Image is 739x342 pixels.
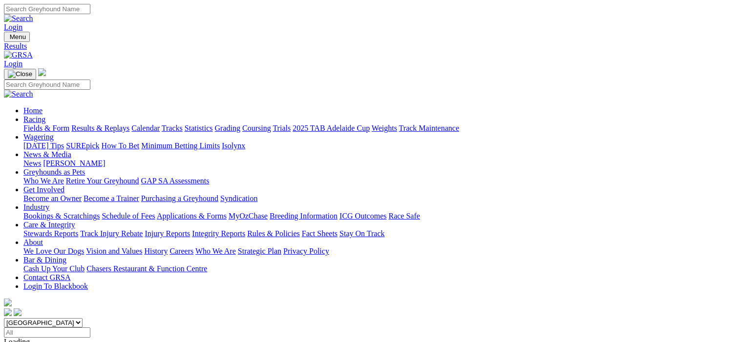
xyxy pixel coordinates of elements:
a: GAP SA Assessments [141,177,210,185]
a: We Love Our Dogs [23,247,84,255]
a: 2025 TAB Adelaide Cup [293,124,370,132]
img: logo-grsa-white.png [38,68,46,76]
a: Results [4,42,735,51]
a: Strategic Plan [238,247,281,255]
div: About [23,247,735,256]
a: Cash Up Your Club [23,264,84,273]
a: Tracks [162,124,183,132]
a: [PERSON_NAME] [43,159,105,167]
a: Careers [169,247,193,255]
a: Fact Sheets [302,229,338,238]
a: Trials [273,124,291,132]
div: Care & Integrity [23,229,735,238]
a: Become a Trainer [84,194,139,202]
a: News [23,159,41,167]
a: Vision and Values [86,247,142,255]
a: Isolynx [222,141,245,150]
a: Rules & Policies [247,229,300,238]
div: Greyhounds as Pets [23,177,735,185]
a: Syndication [220,194,257,202]
a: Industry [23,203,49,211]
a: Coursing [242,124,271,132]
a: Purchasing a Greyhound [141,194,218,202]
a: Integrity Reports [192,229,245,238]
a: Schedule of Fees [102,212,155,220]
a: Who We Are [23,177,64,185]
img: logo-grsa-white.png [4,299,12,306]
a: Bookings & Scratchings [23,212,100,220]
div: News & Media [23,159,735,168]
button: Toggle navigation [4,69,36,80]
a: Breeding Information [270,212,338,220]
div: Get Involved [23,194,735,203]
a: News & Media [23,150,71,159]
a: Weights [372,124,397,132]
a: Retire Your Greyhound [66,177,139,185]
a: Login [4,23,22,31]
img: facebook.svg [4,308,12,316]
a: Injury Reports [145,229,190,238]
img: twitter.svg [14,308,21,316]
a: Applications & Forms [157,212,227,220]
a: About [23,238,43,246]
a: Track Maintenance [399,124,459,132]
img: Search [4,14,33,23]
a: Home [23,106,42,115]
a: Racing [23,115,45,123]
input: Search [4,80,90,90]
a: Wagering [23,133,54,141]
a: Track Injury Rebate [80,229,143,238]
a: [DATE] Tips [23,141,64,150]
a: Statistics [185,124,213,132]
input: Search [4,4,90,14]
div: Bar & Dining [23,264,735,273]
img: GRSA [4,51,33,60]
a: Race Safe [388,212,420,220]
a: Grading [215,124,240,132]
a: Privacy Policy [283,247,329,255]
a: Get Involved [23,185,64,194]
a: Become an Owner [23,194,82,202]
div: Racing [23,124,735,133]
span: Menu [10,33,26,40]
a: MyOzChase [229,212,268,220]
input: Select date [4,327,90,338]
a: Greyhounds as Pets [23,168,85,176]
div: Industry [23,212,735,221]
a: Care & Integrity [23,221,75,229]
a: Chasers Restaurant & Function Centre [86,264,207,273]
a: Calendar [131,124,160,132]
a: Contact GRSA [23,273,70,282]
a: Who We Are [195,247,236,255]
a: How To Bet [102,141,140,150]
a: Fields & Form [23,124,69,132]
img: Close [8,70,32,78]
a: History [144,247,168,255]
button: Toggle navigation [4,32,30,42]
a: Results & Replays [71,124,129,132]
div: Wagering [23,141,735,150]
a: Bar & Dining [23,256,66,264]
a: Stay On Track [339,229,384,238]
img: Search [4,90,33,99]
a: SUREpick [66,141,99,150]
a: ICG Outcomes [339,212,386,220]
a: Login [4,60,22,68]
a: Stewards Reports [23,229,78,238]
a: Login To Blackbook [23,282,88,290]
a: Minimum Betting Limits [141,141,220,150]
